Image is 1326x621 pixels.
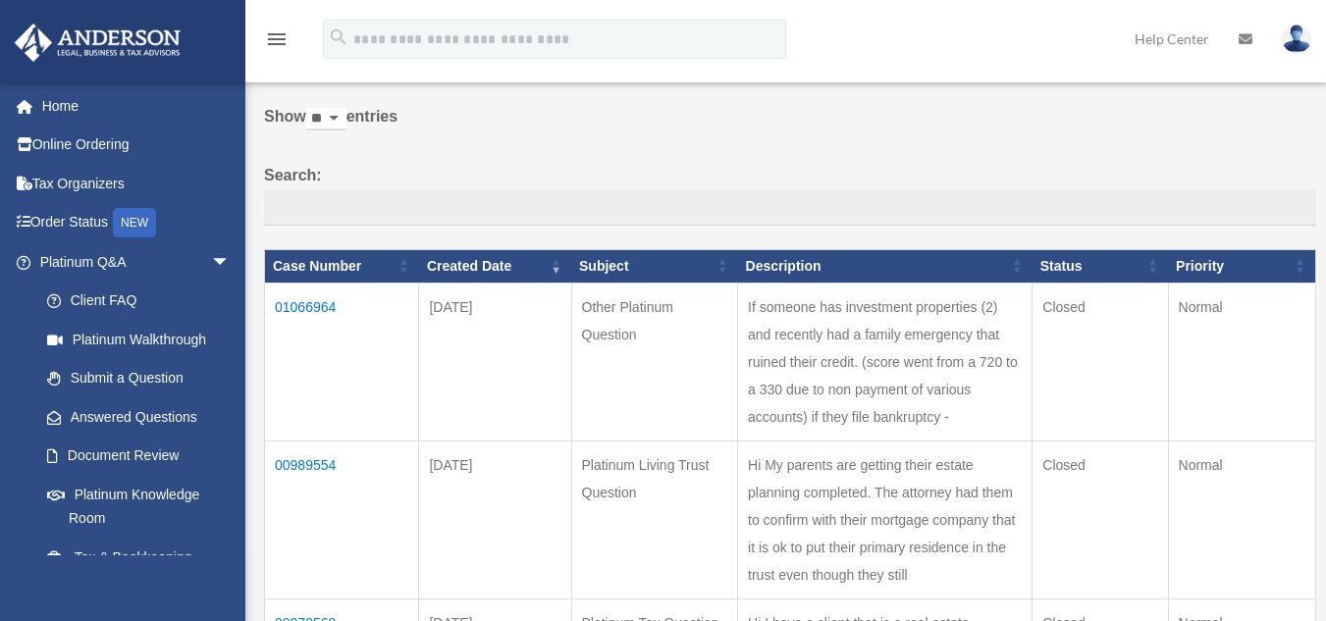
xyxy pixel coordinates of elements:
img: User Pic [1282,25,1311,53]
a: Document Review [27,437,250,476]
td: 00989554 [265,440,419,598]
td: Hi My parents are getting their estate planning completed. The attorney had them to confirm with ... [738,440,1033,598]
a: Answered Questions [27,397,240,437]
span: arrow_drop_down [211,242,250,283]
a: Tax Organizers [14,164,260,203]
div: NEW [113,208,156,237]
td: Normal [1168,283,1315,440]
td: 01066964 [265,283,419,440]
td: Platinum Living Trust Question [571,440,738,598]
a: Platinum Q&Aarrow_drop_down [14,242,250,282]
a: Online Ordering [14,126,260,165]
a: Order StatusNEW [14,203,260,243]
label: Search: [264,162,1316,227]
a: Tax & Bookkeeping Packages [27,538,250,600]
td: [DATE] [419,283,571,440]
th: Subject: activate to sort column ascending [571,250,738,284]
td: [DATE] [419,440,571,598]
th: Priority: activate to sort column ascending [1168,250,1315,284]
th: Status: activate to sort column ascending [1033,250,1168,284]
a: Client FAQ [27,282,250,321]
td: If someone has investment properties (2) and recently had a family emergency that ruined their cr... [738,283,1033,440]
img: Anderson Advisors Platinum Portal [9,24,186,62]
a: Home [14,86,260,126]
th: Description: activate to sort column ascending [738,250,1033,284]
a: Platinum Knowledge Room [27,475,250,538]
td: Normal [1168,440,1315,598]
th: Case Number: activate to sort column ascending [265,250,419,284]
a: menu [265,34,289,51]
a: Platinum Walkthrough [27,320,250,359]
i: search [328,26,349,48]
input: Search: [264,189,1316,227]
td: Closed [1033,440,1168,598]
a: Submit a Question [27,359,250,398]
label: Show entries [264,103,1316,150]
i: menu [265,27,289,51]
td: Other Platinum Question [571,283,738,440]
select: Showentries [306,108,346,130]
td: Closed [1033,283,1168,440]
th: Created Date: activate to sort column ascending [419,250,571,284]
